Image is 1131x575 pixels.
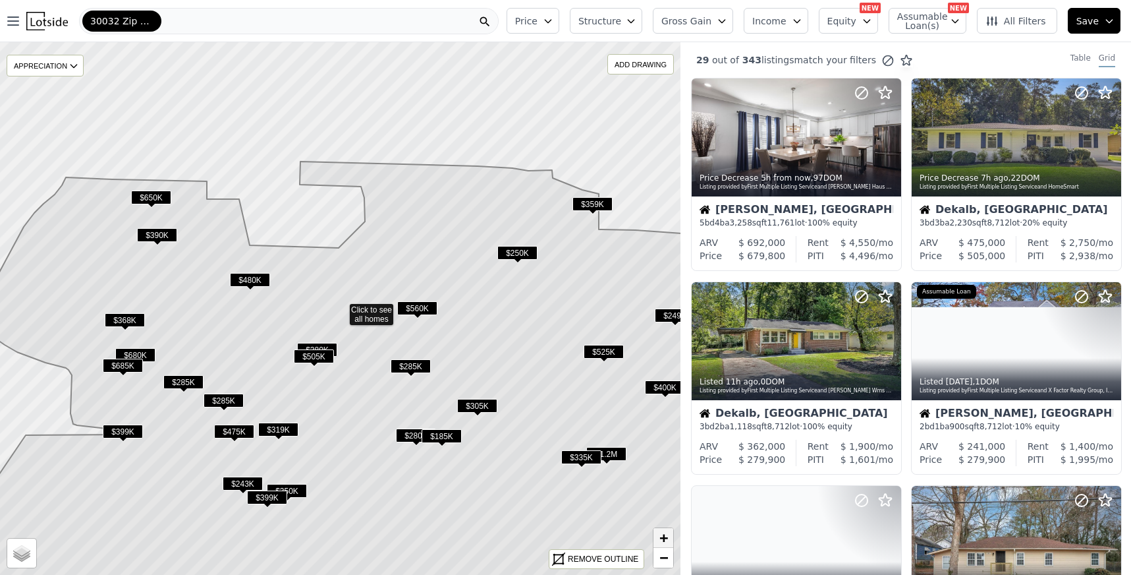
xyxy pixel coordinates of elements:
[977,8,1057,34] button: All Filters
[391,359,431,378] div: $285K
[860,3,881,13] div: NEW
[700,183,895,191] div: Listing provided by First Multiple Listing Service and [PERSON_NAME] Haus Real Estate Group, LLC
[258,423,298,437] span: $319K
[897,12,939,30] span: Assumable Loan(s)
[584,345,624,364] div: $525K
[163,375,204,394] div: $285K
[761,173,811,183] time: 2025-09-18 22:14
[655,309,695,328] div: $249K
[297,343,337,357] span: $280K
[920,173,1115,183] div: Price Decrease , 22 DOM
[608,55,673,74] div: ADD DRAWING
[819,8,878,34] button: Equity
[1049,440,1113,453] div: /mo
[561,450,601,464] span: $335K
[767,218,794,227] span: 11,761
[700,387,895,395] div: Listing provided by First Multiple Listing Service and [PERSON_NAME] Wms Re Atl [GEOGRAPHIC_DATA]
[137,228,177,247] div: $390K
[26,12,68,30] img: Lotside
[958,454,1005,465] span: $ 279,900
[726,377,758,386] time: 2025-09-18 05:45
[105,313,145,332] div: $368K
[1028,440,1049,453] div: Rent
[267,484,307,503] div: $350K
[1070,53,1091,67] div: Table
[744,8,808,34] button: Income
[730,218,752,227] span: 3,258
[661,15,711,28] span: Gross Gain
[948,3,969,13] div: NEW
[103,425,143,439] span: $399K
[230,273,270,292] div: $480K
[7,539,36,568] a: Layers
[738,441,785,452] span: $ 362,000
[572,197,613,216] div: $359K
[397,301,437,320] div: $560K
[841,251,875,261] span: $ 4,496
[700,236,718,249] div: ARV
[507,8,559,34] button: Price
[824,249,893,262] div: /mo
[920,377,1115,387] div: Listed , 1 DOM
[294,349,334,369] div: $505K
[808,249,824,262] div: PITI
[90,15,153,28] span: 30032 Zip Code
[841,237,875,248] span: $ 4,550
[267,484,307,498] span: $350K
[738,454,785,465] span: $ 279,900
[920,249,942,262] div: Price
[1044,249,1113,262] div: /mo
[645,380,685,400] div: $400K
[396,429,436,448] div: $280K
[584,345,624,359] span: $525K
[1068,8,1120,34] button: Save
[131,191,171,204] span: $650K
[103,425,143,444] div: $399K
[738,251,785,261] span: $ 679,800
[920,453,942,466] div: Price
[568,553,638,565] div: REMOVE OUTLINE
[824,453,893,466] div: /mo
[1061,237,1095,248] span: $ 2,750
[808,440,829,453] div: Rent
[1061,454,1095,465] span: $ 1,995
[230,273,270,287] span: $480K
[1049,236,1113,249] div: /mo
[214,425,254,439] span: $475K
[391,359,431,373] span: $285K
[422,429,462,448] div: $185K
[515,15,538,28] span: Price
[1028,249,1044,262] div: PITI
[586,447,626,466] div: $1.2M
[767,422,789,431] span: 8,712
[572,197,613,211] span: $359K
[920,408,930,419] img: House
[294,349,334,363] span: $505K
[691,282,900,475] a: Listed 11h ago,0DOMListing provided byFirst Multiple Listing Serviceand [PERSON_NAME] Wms Re Atl ...
[103,359,143,378] div: $685K
[808,236,829,249] div: Rent
[131,191,171,210] div: $650K
[586,447,626,461] span: $1.2M
[297,343,337,362] div: $280K
[700,377,895,387] div: Listed , 0 DOM
[911,282,1120,475] a: Listed [DATE],1DOMListing provided byFirst Multiple Listing Serviceand X Factor Realty Group, Inc...
[659,530,668,546] span: +
[247,491,287,504] span: $399K
[1061,251,1095,261] span: $ 2,938
[920,218,1113,228] div: 3 bd 3 ba sqft lot · 20% equity
[115,348,155,362] span: $680K
[752,15,786,28] span: Income
[223,477,263,491] span: $243K
[700,173,895,183] div: Price Decrease , 97 DOM
[163,375,204,389] span: $285K
[1099,53,1115,67] div: Grid
[691,78,900,271] a: Price Decrease 5h from now,97DOMListing provided byFirst Multiple Listing Serviceand [PERSON_NAME...
[829,440,893,453] div: /mo
[794,53,876,67] span: match your filters
[655,309,695,322] span: $249K
[653,528,673,548] a: Zoom in
[700,453,722,466] div: Price
[920,204,1113,218] div: Dekalb, [GEOGRAPHIC_DATA]
[700,249,722,262] div: Price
